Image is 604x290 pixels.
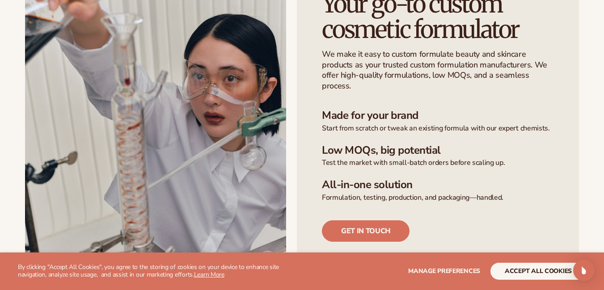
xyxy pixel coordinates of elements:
[322,178,554,191] h3: All-in-one solution
[322,220,410,242] a: Get in touch
[322,109,554,122] h3: Made for your brand
[573,260,595,281] div: Open Intercom Messenger
[18,264,298,279] p: By clicking "Accept All Cookies", you agree to the storing of cookies on your device to enhance s...
[408,263,480,280] button: Manage preferences
[490,263,586,280] button: accept all cookies
[322,124,554,133] p: Start from scratch or tweak an existing formula with our expert chemists.
[322,144,554,157] h3: Low MOQs, big potential
[194,270,224,279] a: Learn More
[322,193,554,202] p: Formulation, testing, production, and packaging—handled.
[408,267,480,275] span: Manage preferences
[322,158,554,168] p: Test the market with small-batch orders before scaling up.
[322,49,554,91] p: We make it easy to custom formulate beauty and skincare products as your trusted custom formulati...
